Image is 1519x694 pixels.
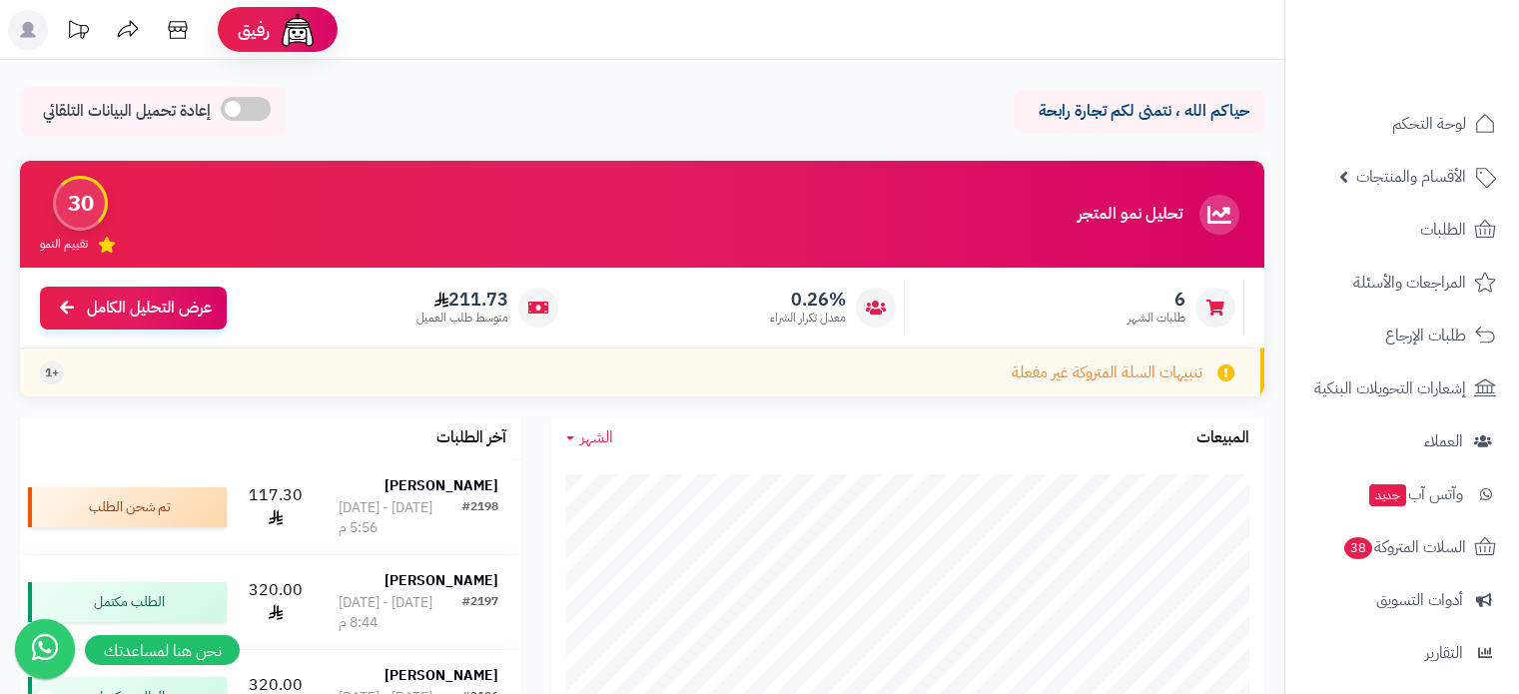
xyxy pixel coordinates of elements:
[580,425,613,449] span: الشهر
[87,297,212,320] span: عرض التحليل الكامل
[384,475,498,496] strong: [PERSON_NAME]
[43,100,211,123] span: إعادة تحميل البيانات التلقائي
[384,570,498,591] strong: [PERSON_NAME]
[1297,206,1507,254] a: الطلبات
[1297,364,1507,412] a: إشعارات التحويلات البنكية
[770,289,846,311] span: 0.26%
[1420,216,1466,244] span: الطلبات
[238,18,270,42] span: رفيق
[1314,374,1466,402] span: إشعارات التحويلات البنكية
[1424,427,1463,455] span: العملاء
[1196,429,1249,447] h3: المبيعات
[1297,100,1507,148] a: لوحة التحكم
[53,10,103,55] a: تحديثات المنصة
[770,310,846,327] span: معدل تكرار الشراء
[1356,163,1466,191] span: الأقسام والمنتجات
[1297,259,1507,307] a: المراجعات والأسئلة
[1343,536,1374,560] span: 38
[1369,484,1406,506] span: جديد
[1297,576,1507,624] a: أدوات التسويق
[28,582,227,622] div: الطلب مكتمل
[416,310,508,327] span: متوسط طلب العميل
[1128,310,1185,327] span: طلبات الشهر
[278,10,318,50] img: ai-face.png
[1342,533,1466,561] span: السلات المتروكة
[40,236,88,253] span: تقييم النمو
[1383,22,1500,64] img: logo-2.png
[1297,523,1507,571] a: السلات المتروكة38
[1392,110,1466,138] span: لوحة التحكم
[1297,417,1507,465] a: العملاء
[339,498,462,538] div: [DATE] - [DATE] 5:56 م
[1367,480,1463,508] span: وآتس آب
[416,289,508,311] span: 211.73
[462,498,498,538] div: #2198
[45,364,59,381] span: +1
[1128,289,1185,311] span: 6
[436,429,506,447] h3: آخر الطلبات
[1078,206,1182,224] h3: تحليل نمو المتجر
[1012,361,1202,384] span: تنبيهات السلة المتروكة غير مفعلة
[235,460,316,554] td: 117.30
[1376,586,1463,614] span: أدوات التسويق
[1297,629,1507,677] a: التقارير
[40,287,227,330] a: عرض التحليل الكامل
[384,665,498,686] strong: [PERSON_NAME]
[1030,100,1249,123] p: حياكم الله ، نتمنى لكم تجارة رابحة
[339,593,462,633] div: [DATE] - [DATE] 8:44 م
[1385,322,1466,349] span: طلبات الإرجاع
[1353,269,1466,297] span: المراجعات والأسئلة
[28,487,227,527] div: تم شحن الطلب
[1297,470,1507,518] a: وآتس آبجديد
[1297,312,1507,359] a: طلبات الإرجاع
[1425,639,1463,667] span: التقارير
[462,593,498,633] div: #2197
[235,555,316,649] td: 320.00
[566,426,613,449] a: الشهر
